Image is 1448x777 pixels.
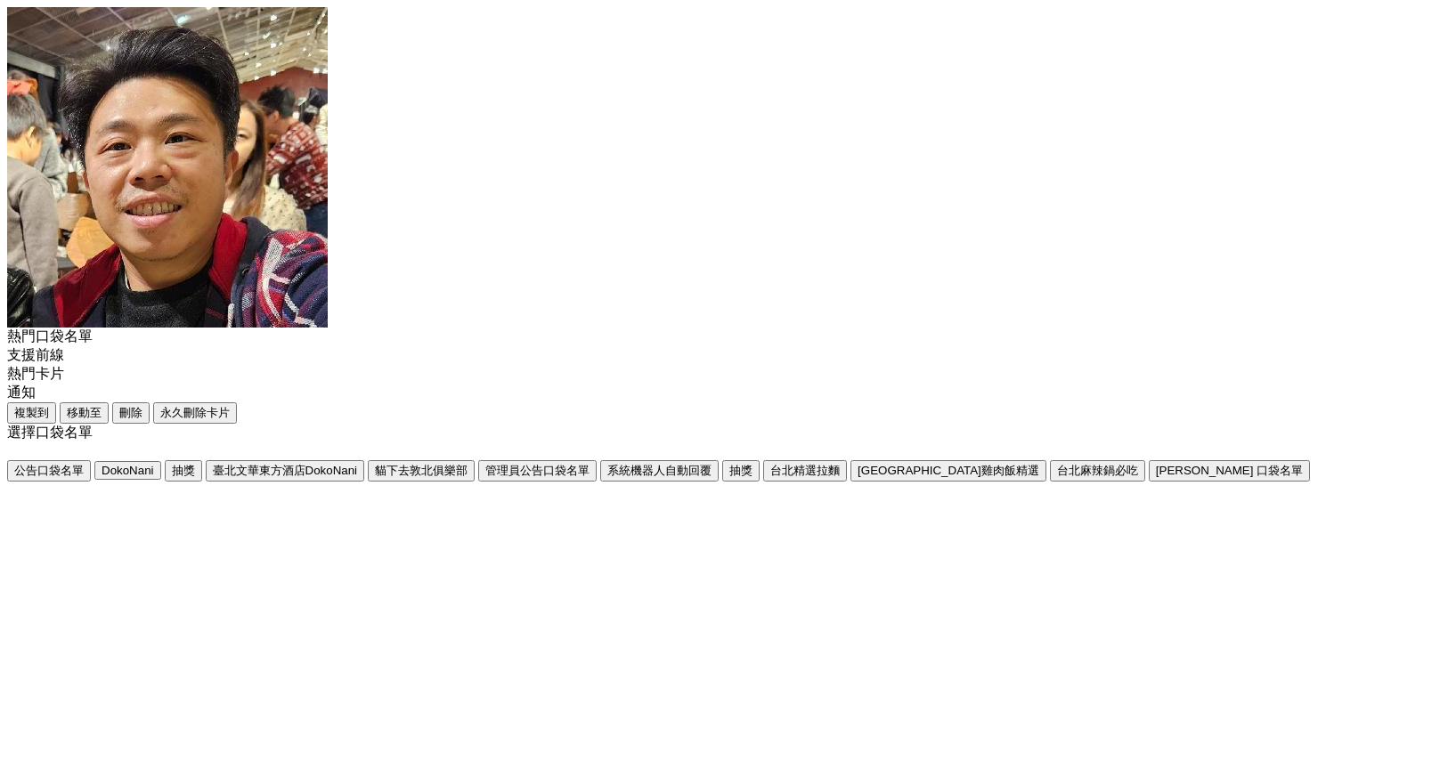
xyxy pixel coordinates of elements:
button: 抽獎 [165,460,202,482]
button: 複製到 [7,402,56,424]
div: 熱門卡片 [7,365,1441,384]
button: 抽獎 [722,460,760,482]
button: 移動至 [60,402,109,424]
button: DokoNani [94,461,161,480]
button: 刪除 [112,402,150,424]
button: 管理員公告口袋名單 [478,460,597,482]
button: 永久刪除卡片 [153,402,237,424]
div: 通知 [7,384,1441,402]
button: [GEOGRAPHIC_DATA]雞肉飯精選 [850,460,1046,482]
button: 系統機器人自動回覆 [600,460,719,482]
div: 支援前線 [7,346,1441,365]
button: [PERSON_NAME] 口袋名單 [1149,460,1310,482]
button: 台北麻辣鍋必吃 [1050,460,1145,482]
div: 選擇口袋名單 [7,424,1441,442]
img: Visruth.jpg not found [7,7,328,328]
button: 台北精選拉麵 [763,460,847,482]
button: 公告口袋名單 [7,460,91,482]
div: 熱門口袋名單 [7,328,1441,346]
button: 貓下去敦北俱樂部 [368,460,475,482]
button: 臺北文華東方酒店DokoNani [206,460,365,482]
